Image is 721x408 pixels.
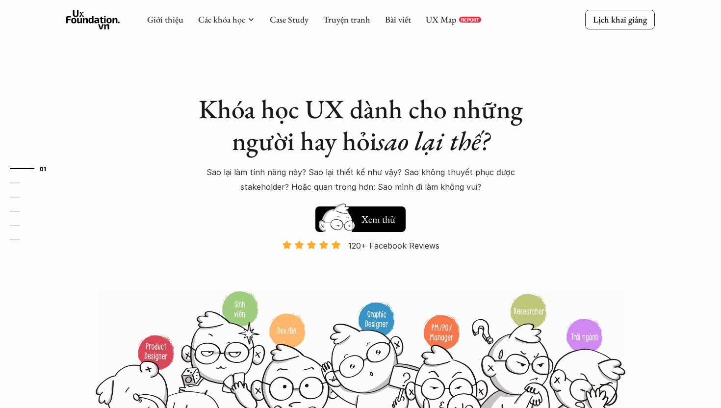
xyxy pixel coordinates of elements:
[273,240,448,289] a: 120+ Facebook Reviews
[461,17,479,23] p: REPORT
[361,212,395,226] h5: Xem thử
[593,14,647,25] p: Lịch khai giảng
[147,14,183,25] a: Giới thiệu
[377,124,489,158] em: sao lại thế?
[459,17,481,23] a: REPORT
[315,202,406,232] a: Xem thử
[270,14,309,25] a: Case Study
[189,93,532,157] h1: Khóa học UX dành cho những người hay hỏi
[40,165,47,172] strong: 01
[585,10,655,29] a: Lịch khai giảng
[385,14,411,25] a: Bài viết
[348,238,439,253] p: 120+ Facebook Reviews
[323,14,370,25] a: Truyện tranh
[189,165,532,195] p: Sao lại làm tính năng này? Sao lại thiết kế như vậy? Sao không thuyết phục được stakeholder? Hoặc...
[10,163,56,175] a: 01
[198,14,245,25] a: Các khóa học
[426,14,457,25] a: UX Map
